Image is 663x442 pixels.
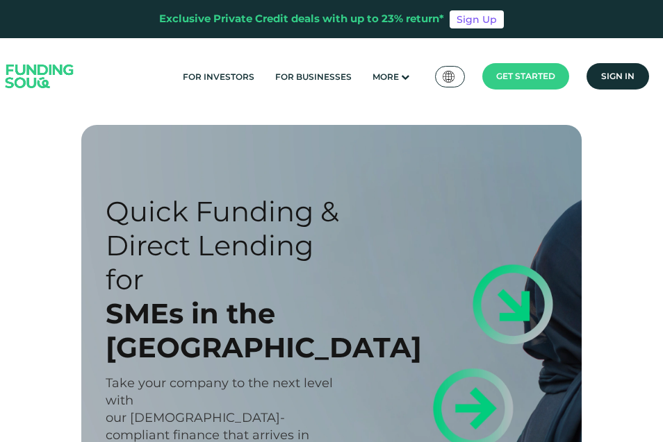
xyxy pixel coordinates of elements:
span: More [373,71,399,82]
a: For Businesses [272,65,355,88]
a: Sign in [587,63,649,90]
div: Exclusive Private Credit deals with up to 23% return* [159,11,444,27]
img: SA Flag [443,71,455,83]
span: Get started [496,71,555,81]
a: For Investors [179,65,258,88]
div: Quick Funding & Direct Lending for [106,194,342,296]
a: Sign Up [450,10,504,28]
span: Sign in [601,71,635,81]
div: SMEs in the [GEOGRAPHIC_DATA] [106,296,342,364]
